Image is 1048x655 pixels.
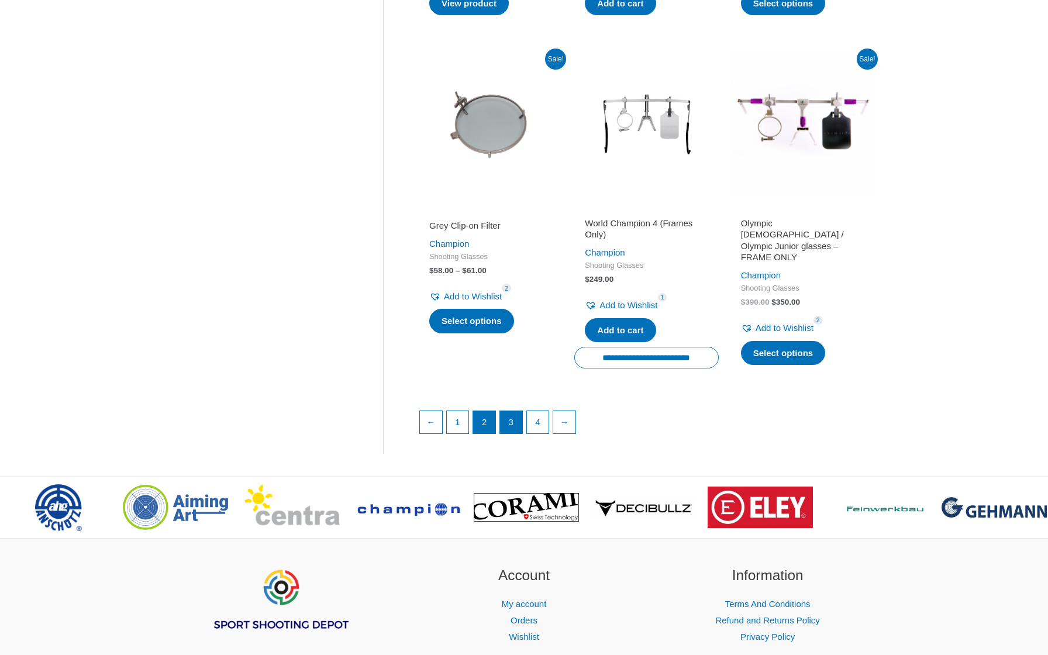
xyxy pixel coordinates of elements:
nav: Account [417,596,632,645]
bdi: 249.00 [585,275,613,284]
span: Add to Wishlist [444,291,502,301]
a: Page 3 [500,411,522,433]
a: Wishlist [509,632,539,642]
iframe: Customer reviews powered by Trustpilot [585,204,708,218]
span: > [1030,493,1042,505]
span: Sale! [857,49,878,70]
img: brand logo [708,487,813,528]
span: Page 2 [473,411,495,433]
a: My account [502,599,547,609]
span: $ [585,275,589,284]
bdi: 350.00 [771,298,800,306]
a: Champion [741,270,781,280]
bdi: 390.00 [741,298,770,306]
span: $ [462,266,467,275]
a: Page 4 [527,411,549,433]
h2: Account [417,565,632,587]
a: Add to cart: “World Champion 4 (Frames Only)” [585,318,656,343]
a: Add to Wishlist [585,297,657,313]
span: Sale! [545,49,566,70]
a: ← [420,411,442,433]
span: 2 [502,284,511,292]
a: Select options for “Grey Clip-on Filter” [429,309,514,333]
iframe: Customer reviews powered by Trustpilot [429,204,552,218]
h2: Olympic [DEMOGRAPHIC_DATA] / Olympic Junior glasses – FRAME ONLY [741,218,864,263]
span: $ [741,298,746,306]
img: WORLD CHAMPION 4 [574,52,718,196]
span: Add to Wishlist [599,300,657,310]
span: Shooting Glasses [585,261,708,271]
img: Olympic Lady / Olympic Junior glasses [730,52,874,196]
a: World Champion 4 (Frames Only) [585,218,708,245]
span: Shooting Glasses [429,252,552,262]
a: Select options for “Olympic Lady / Olympic Junior glasses - FRAME ONLY” [741,341,826,366]
span: $ [771,298,776,306]
span: Add to Wishlist [756,323,813,333]
nav: Information [660,596,875,645]
span: $ [429,266,434,275]
a: Orders [511,615,537,625]
span: 2 [813,316,823,325]
a: Champion [429,239,469,249]
a: → [553,411,575,433]
span: – [456,266,460,275]
iframe: Customer reviews powered by Trustpilot [741,204,864,218]
a: Terms And Conditions [725,599,811,609]
a: Add to Wishlist [741,320,813,336]
span: 1 [658,293,667,302]
a: Olympic [DEMOGRAPHIC_DATA] / Olympic Junior glasses – FRAME ONLY [741,218,864,268]
h2: World Champion 4 (Frames Only) [585,218,708,240]
bdi: 58.00 [429,266,453,275]
a: Add to Wishlist [429,288,502,305]
a: Page 1 [447,411,469,433]
a: Champion [585,247,625,257]
a: Refund and Returns Policy [715,615,819,625]
bdi: 61.00 [462,266,486,275]
h2: Information [660,565,875,587]
aside: Footer Widget 3 [660,565,875,645]
a: Privacy Policy [740,632,795,642]
img: Grey clip-on filter [419,52,563,196]
nav: Product Pagination [419,411,874,440]
a: Grey Clip-on Filter [429,220,552,236]
span: Shooting Glasses [741,284,864,294]
aside: Footer Widget 2 [417,565,632,645]
h2: Grey Clip-on Filter [429,220,552,232]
